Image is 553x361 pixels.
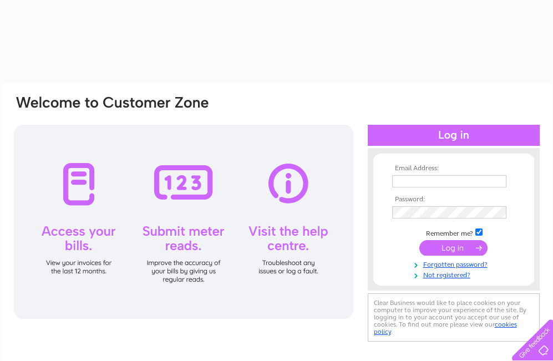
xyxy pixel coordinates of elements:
th: Password: [389,196,518,204]
a: Not registered? [392,269,518,279]
th: Email Address: [389,165,518,172]
a: Forgotten password? [392,258,518,269]
div: Clear Business would like to place cookies on your computer to improve your experience of the sit... [368,293,540,342]
a: cookies policy [374,321,517,335]
input: Submit [419,240,488,256]
td: Remember me? [389,227,518,238]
